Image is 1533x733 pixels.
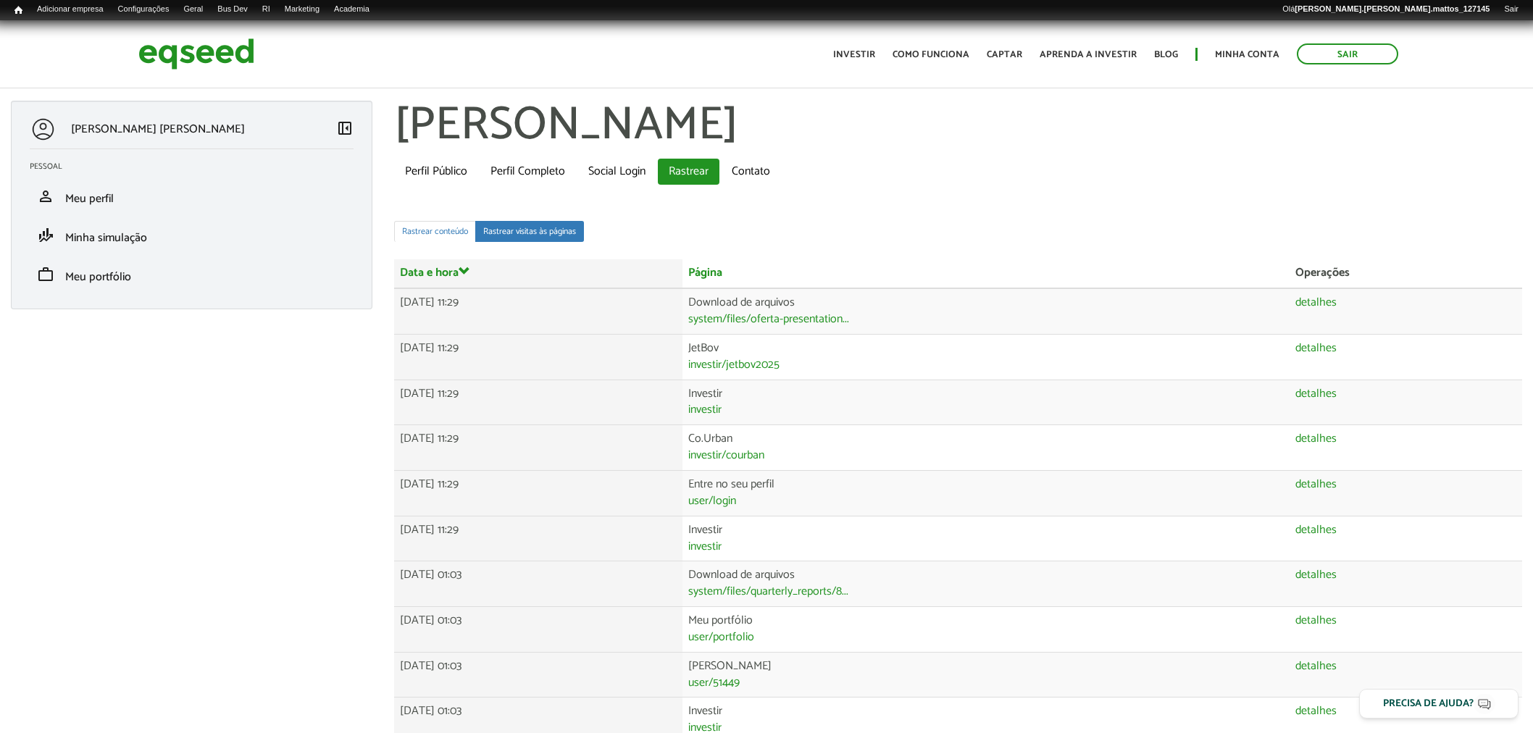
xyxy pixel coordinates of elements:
a: investir [688,404,722,416]
span: finance_mode [37,227,54,244]
td: [DATE] 11:29 [394,425,682,471]
a: Colapsar menu [336,120,354,140]
span: left_panel_close [336,120,354,137]
a: Adicionar empresa [30,4,111,15]
a: Blog [1154,50,1178,59]
span: Minha simulação [65,228,147,248]
span: Meu portfólio [65,267,131,287]
a: Data e hora [400,265,470,279]
span: Meu perfil [65,189,114,209]
td: [DATE] 01:03 [394,652,682,698]
a: Como funciona [893,50,969,59]
a: system/files/quarterly_reports/8... [688,586,848,598]
td: Download de arquivos [682,561,1290,607]
a: Início [7,4,30,17]
td: [DATE] 11:29 [394,470,682,516]
td: Investir [682,380,1290,425]
td: [DATE] 11:29 [394,380,682,425]
a: detalhes [1295,661,1337,672]
a: Olá[PERSON_NAME].[PERSON_NAME].mattos_127145 [1275,4,1497,15]
td: [DATE] 11:29 [394,334,682,380]
a: detalhes [1295,388,1337,400]
a: detalhes [1295,705,1337,717]
p: [PERSON_NAME] [PERSON_NAME] [71,122,245,136]
a: Geral [176,4,210,15]
td: [DATE] 11:29 [394,288,682,334]
a: Página [688,267,722,279]
a: user/portfolio [688,632,754,643]
a: Captar [987,50,1022,59]
td: JetBov [682,334,1290,380]
a: Aprenda a investir [1040,50,1137,59]
a: Social Login [577,159,656,185]
a: user/51449 [688,677,740,689]
a: detalhes [1295,433,1337,445]
span: Início [14,5,22,15]
td: Co.Urban [682,425,1290,471]
a: Perfil Público [394,159,478,185]
a: Rastrear visitas às páginas [475,221,584,242]
th: Operações [1290,259,1522,288]
a: Marketing [277,4,327,15]
li: Meu perfil [19,177,364,216]
td: [DATE] 11:29 [394,516,682,561]
a: detalhes [1295,615,1337,627]
a: detalhes [1295,479,1337,490]
strong: [PERSON_NAME].[PERSON_NAME].mattos_127145 [1295,4,1490,13]
a: Rastrear conteúdo [394,221,476,242]
a: investir [688,541,722,553]
a: RI [255,4,277,15]
a: Academia [327,4,377,15]
td: Investir [682,516,1290,561]
a: Sair [1497,4,1526,15]
h1: [PERSON_NAME] [394,101,1522,151]
a: investir/jetbov2025 [688,359,780,371]
a: Perfil Completo [480,159,576,185]
a: Configurações [111,4,177,15]
a: workMeu portfólio [30,266,354,283]
a: investir/courban [688,450,764,461]
span: work [37,266,54,283]
a: Rastrear [658,159,719,185]
a: Minha conta [1215,50,1279,59]
a: user/login [688,495,736,507]
a: Investir [833,50,875,59]
a: finance_modeMinha simulação [30,227,354,244]
h2: Pessoal [30,162,364,171]
td: Download de arquivos [682,288,1290,334]
a: detalhes [1295,569,1337,581]
td: [DATE] 01:03 [394,561,682,607]
a: detalhes [1295,524,1337,536]
td: [DATE] 01:03 [394,607,682,653]
td: Meu portfólio [682,607,1290,653]
a: Bus Dev [210,4,255,15]
li: Minha simulação [19,216,364,255]
img: EqSeed [138,35,254,73]
a: Contato [721,159,781,185]
a: Sair [1297,43,1398,64]
td: [PERSON_NAME] [682,652,1290,698]
a: detalhes [1295,343,1337,354]
a: system/files/oferta-presentation... [688,314,849,325]
li: Meu portfólio [19,255,364,294]
a: personMeu perfil [30,188,354,205]
span: person [37,188,54,205]
td: Entre no seu perfil [682,470,1290,516]
a: detalhes [1295,297,1337,309]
